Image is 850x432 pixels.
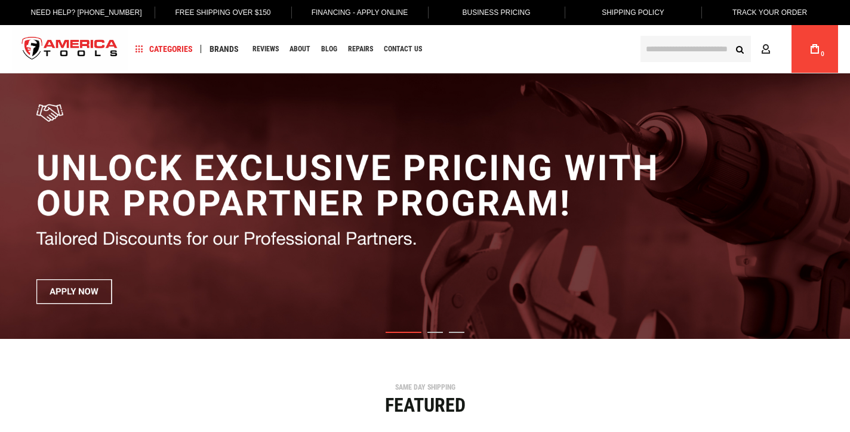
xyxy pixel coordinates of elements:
[348,45,373,53] span: Repairs
[252,45,279,53] span: Reviews
[284,41,316,57] a: About
[12,27,128,72] img: America Tools
[803,25,826,73] a: 0
[9,396,841,415] div: Featured
[602,8,664,17] span: Shipping Policy
[12,27,128,72] a: store logo
[204,41,244,57] a: Brands
[130,41,198,57] a: Categories
[316,41,343,57] a: Blog
[343,41,378,57] a: Repairs
[321,45,337,53] span: Blog
[135,45,193,53] span: Categories
[210,45,239,53] span: Brands
[378,41,427,57] a: Contact Us
[384,45,422,53] span: Contact Us
[247,41,284,57] a: Reviews
[290,45,310,53] span: About
[728,38,751,60] button: Search
[9,384,841,391] div: SAME DAY SHIPPING
[821,51,824,57] span: 0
